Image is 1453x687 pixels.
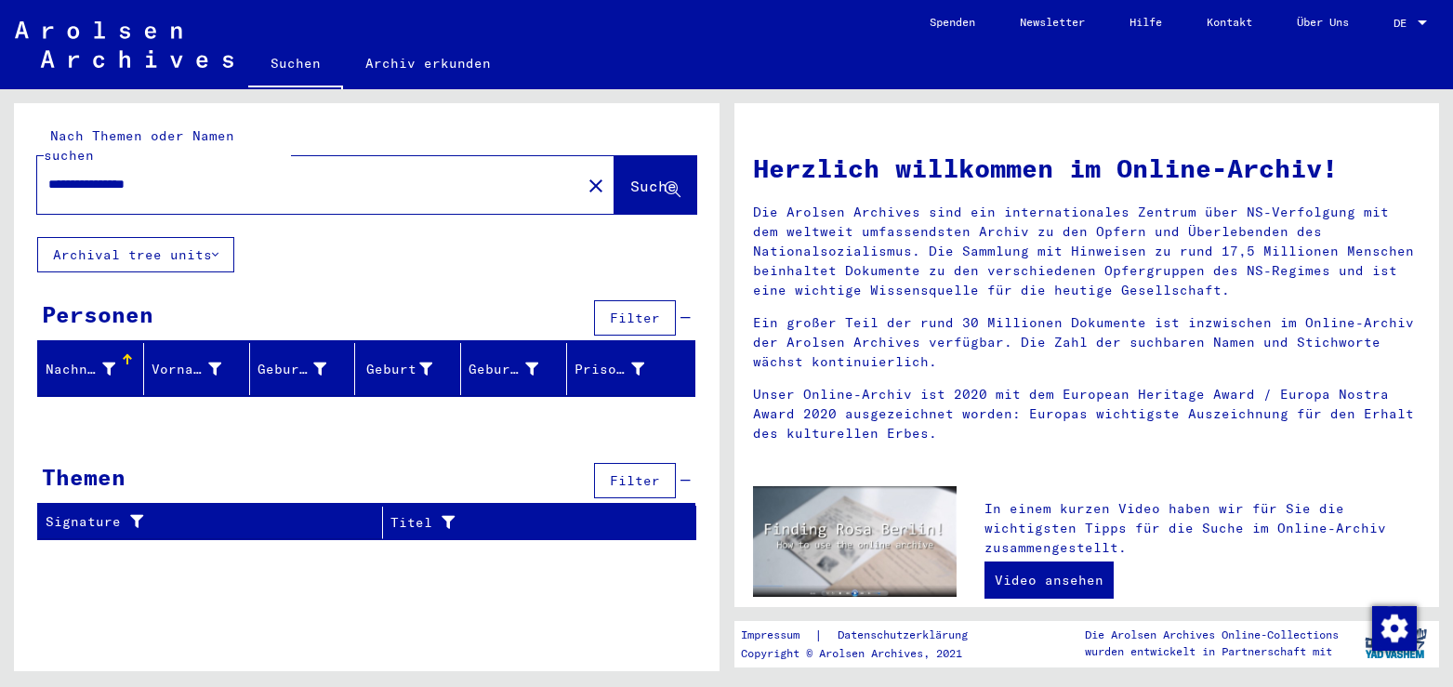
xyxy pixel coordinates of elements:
[741,626,814,645] a: Impressum
[610,472,660,489] span: Filter
[15,21,233,68] img: Arolsen_neg.svg
[390,508,673,537] div: Titel
[575,354,672,384] div: Prisoner #
[594,300,676,336] button: Filter
[355,343,461,395] mat-header-cell: Geburt‏
[585,175,607,197] mat-icon: close
[44,127,234,164] mat-label: Nach Themen oder Namen suchen
[46,354,143,384] div: Nachname
[469,360,538,379] div: Geburtsdatum
[46,512,359,532] div: Signature
[363,360,432,379] div: Geburt‏
[390,513,650,533] div: Titel
[567,343,694,395] mat-header-cell: Prisoner #
[984,499,1420,558] p: In einem kurzen Video haben wir für Sie die wichtigsten Tipps für die Suche im Online-Archiv zusa...
[753,149,1421,188] h1: Herzlich willkommen im Online-Archiv!
[152,360,221,379] div: Vorname
[258,360,327,379] div: Geburtsname
[152,354,249,384] div: Vorname
[363,354,460,384] div: Geburt‏
[1394,17,1414,30] span: DE
[610,310,660,326] span: Filter
[461,343,567,395] mat-header-cell: Geburtsdatum
[753,203,1421,300] p: Die Arolsen Archives sind ein internationales Zentrum über NS-Verfolgung mit dem weltweit umfasse...
[250,343,356,395] mat-header-cell: Geburtsname
[741,645,990,662] p: Copyright © Arolsen Archives, 2021
[614,156,696,214] button: Suche
[42,297,153,331] div: Personen
[753,486,957,597] img: video.jpg
[469,354,566,384] div: Geburtsdatum
[38,343,144,395] mat-header-cell: Nachname
[630,177,677,195] span: Suche
[258,354,355,384] div: Geburtsname
[46,508,382,537] div: Signature
[823,626,990,645] a: Datenschutzerklärung
[248,41,343,89] a: Suchen
[46,360,115,379] div: Nachname
[37,237,234,272] button: Archival tree units
[144,343,250,395] mat-header-cell: Vorname
[575,360,644,379] div: Prisoner #
[577,166,614,204] button: Clear
[1085,643,1339,660] p: wurden entwickelt in Partnerschaft mit
[753,385,1421,443] p: Unser Online-Archiv ist 2020 mit dem European Heritage Award / Europa Nostra Award 2020 ausgezeic...
[741,626,990,645] div: |
[984,561,1114,599] a: Video ansehen
[42,460,125,494] div: Themen
[343,41,513,86] a: Archiv erkunden
[753,313,1421,372] p: Ein großer Teil der rund 30 Millionen Dokumente ist inzwischen im Online-Archiv der Arolsen Archi...
[1372,606,1417,651] img: Zustimmung ändern
[1361,620,1431,667] img: yv_logo.png
[594,463,676,498] button: Filter
[1085,627,1339,643] p: Die Arolsen Archives Online-Collections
